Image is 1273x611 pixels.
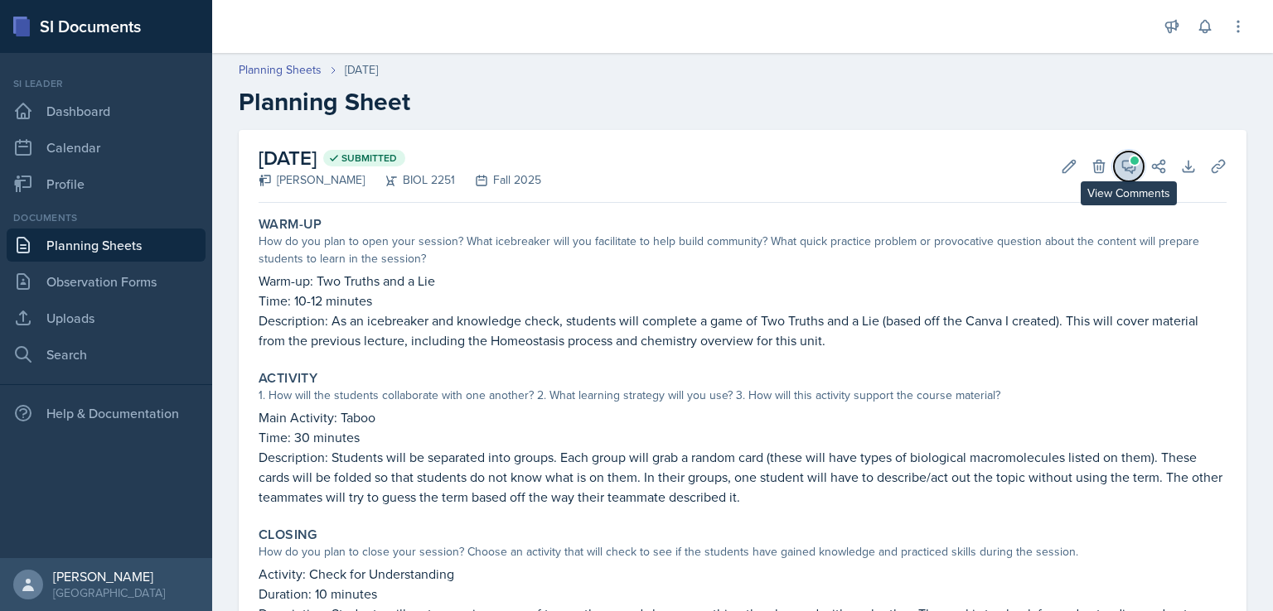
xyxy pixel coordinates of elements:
label: Closing [259,527,317,543]
a: Dashboard [7,94,206,127]
label: Activity [259,370,317,387]
div: Si leader [7,76,206,91]
a: Observation Forms [7,265,206,298]
label: Warm-Up [259,216,322,233]
a: Uploads [7,301,206,334]
h2: Planning Sheet [239,87,1246,117]
a: Planning Sheets [7,229,206,262]
div: Documents [7,210,206,225]
button: View Comments [1114,152,1144,181]
div: Help & Documentation [7,397,206,430]
p: Activity: Check for Understanding [259,564,1227,584]
p: Description: As an icebreaker and knowledge check, students will complete a game of Two Truths an... [259,310,1227,350]
a: Planning Sheets [239,61,322,79]
p: Time: 30 minutes [259,427,1227,447]
h2: [DATE] [259,143,541,173]
p: Warm-up: Two Truths and a Lie [259,271,1227,291]
p: Main Activity: Taboo [259,407,1227,427]
div: [GEOGRAPHIC_DATA] [53,585,165,601]
p: Time: 10-12 minutes [259,291,1227,310]
a: Search [7,338,206,371]
p: Duration: 10 minutes [259,584,1227,604]
div: 1. How will the students collaborate with one another? 2. What learning strategy will you use? 3.... [259,387,1227,404]
div: Fall 2025 [455,171,541,189]
span: Submitted [341,152,397,165]
div: How do you plan to close your session? Choose an activity that will check to see if the students ... [259,543,1227,560]
div: BIOL 2251 [365,171,455,189]
a: Calendar [7,131,206,164]
div: How do you plan to open your session? What icebreaker will you facilitate to help build community... [259,233,1227,267]
div: [PERSON_NAME] [259,171,365,189]
div: [DATE] [345,61,378,79]
div: [PERSON_NAME] [53,568,165,585]
p: Description: Students will be separated into groups. Each group will grab a random card (these wi... [259,447,1227,507]
a: Profile [7,167,206,200]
